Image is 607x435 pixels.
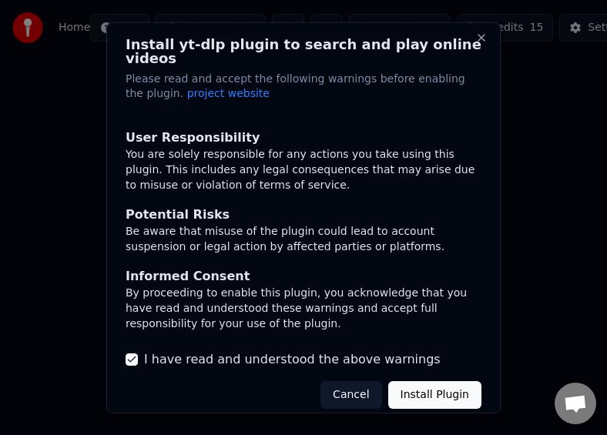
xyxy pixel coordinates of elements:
h2: Install yt-dlp plugin to search and play online videos [126,37,481,65]
label: I have read and understood the above warnings [144,350,441,369]
div: Potential Risks [126,206,481,224]
button: Cancel [320,381,381,409]
div: User Responsibility [126,129,481,147]
div: By proceeding to enable this plugin, you acknowledge that you have read and understood these warn... [126,286,481,332]
div: Be aware that misuse of the plugin could lead to account suspension or legal action by affected p... [126,224,481,255]
div: Informed Consent [126,267,481,286]
span: project website [187,87,270,99]
button: Install Plugin [388,381,481,409]
p: Please read and accept the following warnings before enabling the plugin. [126,71,481,102]
div: You are solely responsible for any actions you take using this plugin. This includes any legal co... [126,147,481,193]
